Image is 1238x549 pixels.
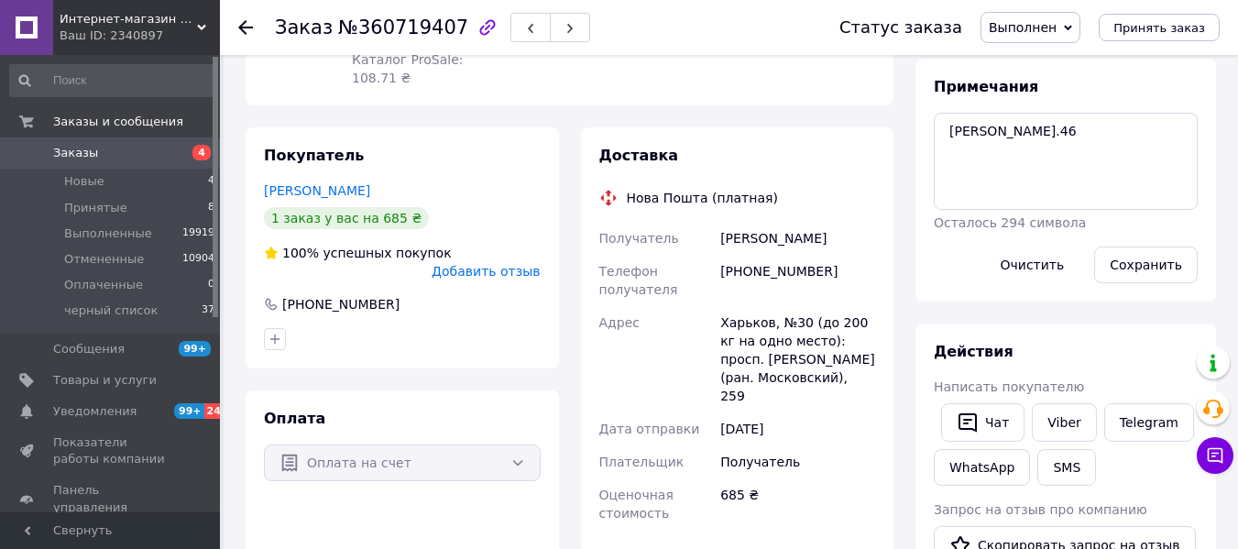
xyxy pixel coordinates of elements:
[432,264,540,279] span: Добавить отзыв
[208,277,214,293] span: 0
[989,20,1057,35] span: Выполнен
[204,403,225,419] span: 24
[179,341,211,357] span: 99+
[208,173,214,190] span: 4
[599,264,678,297] span: Телефон получателя
[53,114,183,130] span: Заказы и сообщения
[1037,449,1096,486] button: SMS
[352,52,463,85] span: Каталог ProSale: 108.71 ₴
[264,183,370,198] a: [PERSON_NAME]
[1197,437,1233,474] button: Чат с покупателем
[941,403,1024,442] button: Чат
[264,147,364,164] span: Покупатель
[599,455,685,469] span: Плательщик
[64,277,143,293] span: Оплаченные
[934,78,1038,95] span: Примечания
[64,200,127,216] span: Принятые
[934,379,1084,394] span: Написать покупателю
[717,222,879,255] div: [PERSON_NAME]
[264,244,452,262] div: успешных покупок
[934,215,1086,230] span: Осталось 294 символа
[622,189,783,207] div: Нова Пошта (платная)
[1113,21,1205,35] span: Принять заказ
[934,113,1198,210] textarea: [PERSON_NAME].46
[53,403,137,420] span: Уведомления
[53,145,98,161] span: Заказы
[202,302,214,319] span: 37
[60,11,197,27] span: Интернет-магазин "Марго-мода"
[60,27,220,44] div: Ваш ID: 2340897
[934,449,1030,486] a: WhatsApp
[1099,14,1220,41] button: Принять заказ
[208,200,214,216] span: 8
[192,145,211,160] span: 4
[264,410,325,427] span: Оплата
[53,434,170,467] span: Показатели работы компании
[839,18,962,37] div: Статус заказа
[9,64,216,97] input: Поиск
[717,306,879,412] div: Харьков, №30 (до 200 кг на одно место): просп. [PERSON_NAME] (ран. Московский), 259
[275,16,333,38] span: Заказ
[64,302,158,319] span: черный список
[182,251,214,268] span: 10904
[53,341,125,357] span: Сообщения
[599,231,679,246] span: Получатель
[1094,247,1198,283] button: Сохранить
[717,478,879,530] div: 685 ₴
[182,225,214,242] span: 19919
[934,502,1147,517] span: Запрос на отзыв про компанию
[599,147,679,164] span: Доставка
[174,403,204,419] span: 99+
[717,445,879,478] div: Получатель
[934,343,1013,360] span: Действия
[1032,403,1096,442] a: Viber
[282,246,319,260] span: 100%
[238,18,253,37] div: Вернуться назад
[599,422,700,436] span: Дата отправки
[53,372,157,389] span: Товары и услуги
[64,251,144,268] span: Отмененные
[599,488,674,521] span: Оценочная стоимость
[1104,403,1194,442] a: Telegram
[264,207,429,229] div: 1 заказ у вас на 685 ₴
[599,315,640,330] span: Адрес
[338,16,468,38] span: №360719407
[985,247,1080,283] button: Очистить
[64,225,152,242] span: Выполненные
[717,412,879,445] div: [DATE]
[280,295,401,313] div: [PHONE_NUMBER]
[717,255,879,306] div: [PHONE_NUMBER]
[53,482,170,515] span: Панель управления
[64,173,104,190] span: Новые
